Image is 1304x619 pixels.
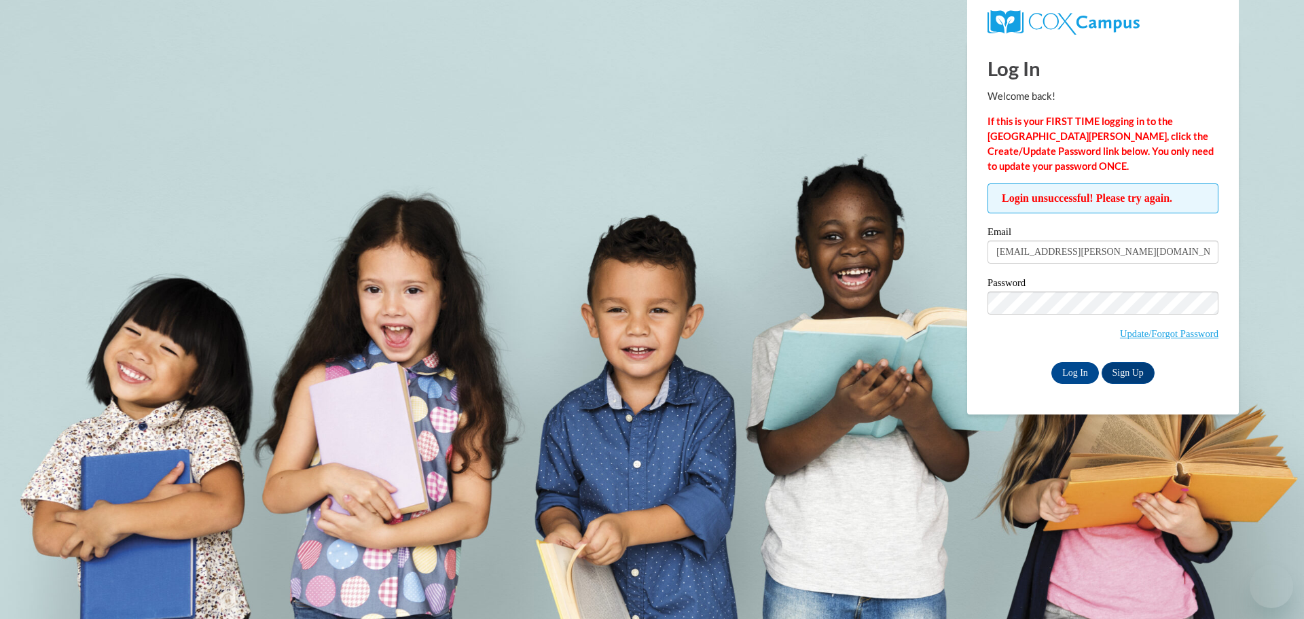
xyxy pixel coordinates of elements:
[1051,362,1099,384] input: Log In
[988,10,1140,35] img: COX Campus
[988,89,1218,104] p: Welcome back!
[988,183,1218,213] span: Login unsuccessful! Please try again.
[988,54,1218,82] h1: Log In
[988,278,1218,291] label: Password
[1250,565,1293,608] iframe: Button to launch messaging window
[988,116,1214,172] strong: If this is your FIRST TIME logging in to the [GEOGRAPHIC_DATA][PERSON_NAME], click the Create/Upd...
[988,227,1218,241] label: Email
[1120,328,1218,339] a: Update/Forgot Password
[1102,362,1155,384] a: Sign Up
[988,10,1218,35] a: COX Campus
